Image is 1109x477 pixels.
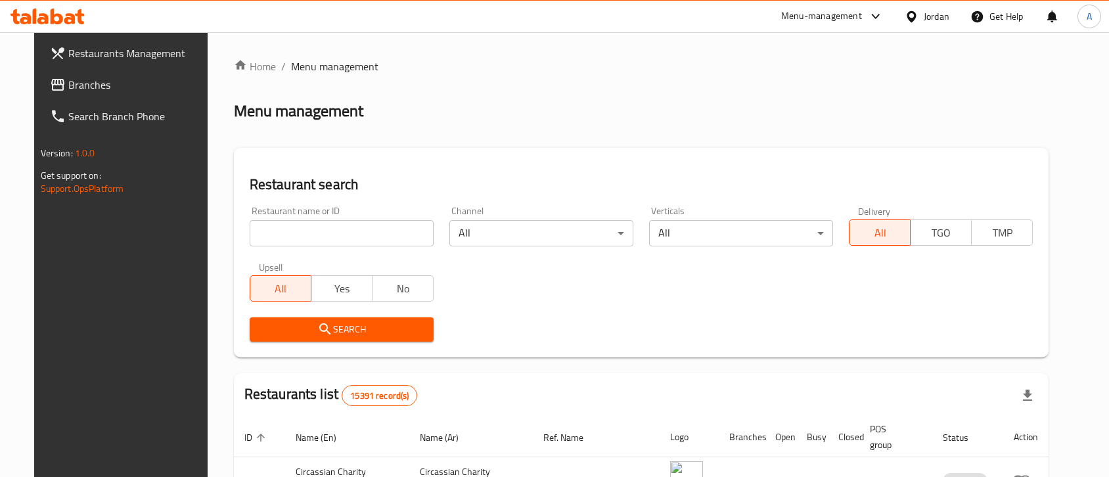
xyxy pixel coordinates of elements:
h2: Restaurants list [244,384,418,406]
h2: Restaurant search [250,175,1033,194]
span: TGO [916,223,966,242]
th: Action [1003,417,1049,457]
a: Restaurants Management [39,37,219,69]
div: Total records count [342,385,417,406]
span: TMP [977,223,1028,242]
span: Ref. Name [543,430,600,445]
span: No [378,279,428,298]
span: All [855,223,905,242]
label: Delivery [858,206,891,216]
a: Support.OpsPlatform [41,180,124,197]
span: Get support on: [41,167,101,184]
span: All [256,279,306,298]
span: POS group [870,421,917,453]
span: A [1087,9,1092,24]
input: Search for restaurant name or ID.. [250,220,434,246]
span: Menu management [291,58,378,74]
th: Logo [660,417,719,457]
button: Search [250,317,434,342]
div: All [449,220,633,246]
span: 15391 record(s) [342,390,417,402]
button: Yes [311,275,373,302]
span: 1.0.0 [75,145,95,162]
div: Export file [1012,380,1043,411]
span: Search Branch Phone [68,108,209,124]
button: TMP [971,219,1033,246]
span: Search [260,321,423,338]
a: Branches [39,69,219,101]
span: Status [943,430,985,445]
button: TGO [910,219,972,246]
a: Search Branch Phone [39,101,219,132]
th: Busy [796,417,828,457]
label: Upsell [259,262,283,271]
span: Name (Ar) [420,430,476,445]
span: Yes [317,279,367,298]
button: All [250,275,311,302]
span: Name (En) [296,430,353,445]
span: Branches [68,77,209,93]
div: All [649,220,833,246]
button: No [372,275,434,302]
th: Branches [719,417,765,457]
div: Menu-management [781,9,862,24]
a: Home [234,58,276,74]
li: / [281,58,286,74]
nav: breadcrumb [234,58,1049,74]
span: Version: [41,145,73,162]
th: Closed [828,417,859,457]
div: Jordan [924,9,949,24]
span: ID [244,430,269,445]
h2: Menu management [234,101,363,122]
button: All [849,219,911,246]
th: Open [765,417,796,457]
span: Restaurants Management [68,45,209,61]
